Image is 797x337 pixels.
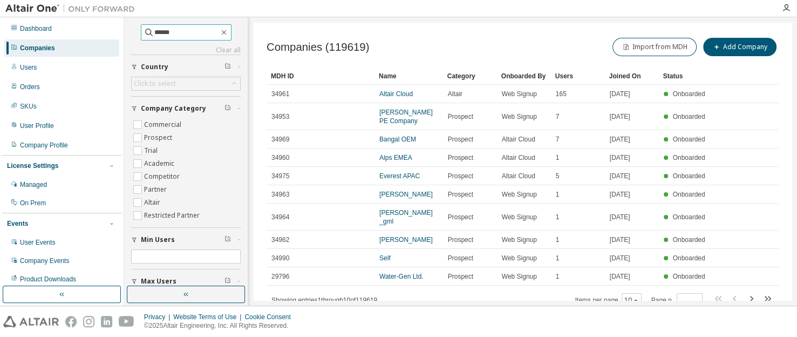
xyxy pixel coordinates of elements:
div: Dashboard [20,24,52,33]
span: [DATE] [610,172,630,180]
span: Max Users [141,277,176,286]
span: 5 [556,172,560,180]
span: 1 [556,254,560,262]
button: Add Company [703,38,776,56]
div: Privacy [144,313,173,321]
span: Onboarded [672,154,705,161]
a: [PERSON_NAME] _gml [379,209,433,225]
span: 1 [556,153,560,162]
div: Users [555,68,601,85]
span: Web Signup [502,254,537,262]
span: 1 [556,272,560,281]
a: Alps EMEA [379,154,412,161]
span: [DATE] [610,213,630,221]
span: [DATE] [610,235,630,244]
div: User Events [20,238,55,247]
label: Restricted Partner [144,209,202,222]
span: [DATE] [610,153,630,162]
label: Prospect [144,131,174,144]
span: Items per page [575,293,642,307]
div: Product Downloads [20,275,76,284]
span: [DATE] [610,135,630,144]
span: [DATE] [610,90,630,98]
span: [DATE] [610,190,630,199]
a: Self [379,254,391,262]
span: 1 [556,235,560,244]
a: [PERSON_NAME] [379,236,433,244]
div: SKUs [20,102,37,111]
span: Country [141,63,168,71]
span: [DATE] [610,112,630,121]
label: Trial [144,144,160,157]
span: Altair Cloud [502,135,535,144]
label: Partner [144,183,169,196]
span: Page n. [651,293,703,307]
span: Web Signup [502,90,537,98]
span: Prospect [448,272,473,281]
img: Altair One [5,3,140,14]
span: Altair Cloud [502,153,535,162]
button: Company Category [131,97,241,120]
span: Web Signup [502,213,537,221]
div: Onboarded By [501,68,547,85]
span: 34964 [271,213,289,221]
img: instagram.svg [83,316,94,327]
button: 10 [624,296,639,305]
span: Web Signup [502,235,537,244]
div: User Profile [20,122,54,130]
span: Onboarded [672,90,705,98]
span: Prospect [448,135,473,144]
div: Website Terms of Use [173,313,244,321]
div: On Prem [20,199,46,207]
span: Prospect [448,190,473,199]
span: Onboarded [672,213,705,221]
div: Company Events [20,257,69,265]
span: Onboarded [672,191,705,198]
span: Clear filter [224,63,231,71]
span: Company Category [141,104,206,113]
span: Prospect [448,112,473,121]
span: Onboarded [672,113,705,120]
div: Category [447,68,493,85]
span: Onboarded [672,136,705,143]
span: 34969 [271,135,289,144]
button: Country [131,55,241,79]
span: Prospect [448,172,473,180]
span: Min Users [141,235,175,244]
span: [DATE] [610,272,630,281]
a: Water-Gen Ltd. [379,273,424,280]
img: youtube.svg [119,316,134,327]
span: Clear filter [224,277,231,286]
div: MDH ID [271,68,370,85]
span: Prospect [448,213,473,221]
div: Users [20,63,37,72]
a: Altair Cloud [379,90,413,98]
span: Companies (119619) [267,41,369,53]
div: Click to select [134,79,176,88]
label: Academic [144,157,176,170]
a: [PERSON_NAME] [379,191,433,198]
div: License Settings [7,161,58,170]
span: 1 [556,190,560,199]
span: Showing entries 1 through 10 of 119619 [271,296,377,304]
div: Events [7,219,28,228]
span: Prospect [448,254,473,262]
span: 165 [556,90,567,98]
span: 34960 [271,153,289,162]
span: Web Signup [502,272,537,281]
span: 34963 [271,190,289,199]
span: Web Signup [502,190,537,199]
a: [PERSON_NAME] PE Company [379,109,433,125]
p: © 2025 Altair Engineering, Inc. All Rights Reserved. [144,321,297,331]
a: Everest APAC [379,172,420,180]
span: Clear filter [224,104,231,113]
div: Managed [20,180,47,189]
span: Web Signup [502,112,537,121]
div: Companies [20,44,55,52]
span: 34962 [271,235,289,244]
label: Competitor [144,170,182,183]
span: Onboarded [672,254,705,262]
span: Onboarded [672,236,705,244]
img: altair_logo.svg [3,316,59,327]
img: facebook.svg [65,316,77,327]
